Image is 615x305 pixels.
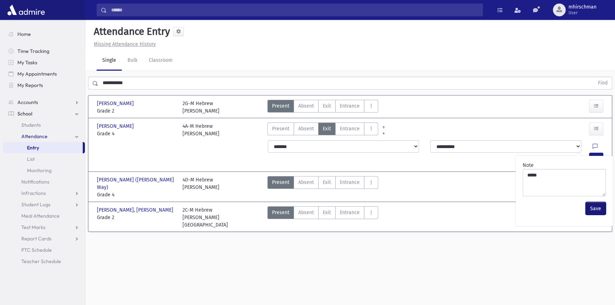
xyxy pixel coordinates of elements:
span: Absent [298,179,314,186]
span: Time Tracking [17,48,49,54]
span: Present [272,179,289,186]
a: Meal Attendance [3,210,85,222]
a: Home [3,28,85,40]
div: AttTypes [267,206,378,229]
span: Present [272,125,289,132]
span: List [27,156,35,162]
span: My Tasks [17,59,37,66]
a: Report Cards [3,233,85,244]
span: Home [17,31,31,37]
a: My Tasks [3,57,85,68]
a: Notifications [3,176,85,187]
span: Present [272,209,289,216]
span: Students [21,122,41,128]
a: PTC Schedule [3,244,85,256]
span: [PERSON_NAME] [97,122,135,130]
span: Present [272,102,289,110]
span: Meal Attendance [21,213,60,219]
span: Exit [323,102,331,110]
a: Students [3,119,85,131]
a: Infractions [3,187,85,199]
div: 2C-M Hebrew [PERSON_NAME] [GEOGRAPHIC_DATA] [183,206,261,229]
span: Absent [298,209,314,216]
a: My Appointments [3,68,85,80]
span: Notifications [21,179,49,185]
div: AttTypes [267,100,378,115]
div: AttTypes [267,176,378,198]
a: Attendance [3,131,85,142]
span: Entrance [340,179,360,186]
img: AdmirePro [6,3,47,17]
a: Bulk [122,51,143,71]
span: Absent [298,102,314,110]
h5: Attendance Entry [91,26,170,38]
span: [PERSON_NAME], [PERSON_NAME] [97,206,175,214]
span: Entry [27,145,39,151]
span: Attendance [21,133,48,140]
a: School [3,108,85,119]
a: Single [97,51,122,71]
span: Test Marks [21,224,45,230]
button: Find [594,77,612,89]
div: 2G-M Hebrew [PERSON_NAME] [183,100,219,115]
span: [PERSON_NAME] ([PERSON_NAME] Way) [97,176,175,191]
span: Grade 4 [97,191,175,198]
span: My Appointments [17,71,57,77]
a: Student Logs [3,199,85,210]
a: My Reports [3,80,85,91]
span: Exit [323,125,331,132]
div: 4A-M Hebrew [PERSON_NAME] [183,122,219,137]
a: Test Marks [3,222,85,233]
span: Entrance [340,125,360,132]
div: 4D-M Hebrew [PERSON_NAME] [183,176,219,198]
span: User [568,10,597,16]
span: Accounts [17,99,38,105]
span: [PERSON_NAME] [97,100,135,107]
a: Time Tracking [3,45,85,57]
span: PTC Schedule [21,247,52,253]
span: Grade 2 [97,107,175,115]
span: Monitoring [27,167,51,174]
a: Monitoring [3,165,85,176]
span: Entrance [340,209,360,216]
span: Entrance [340,102,360,110]
span: Grade 4 [97,130,175,137]
span: Grade 2 [97,214,175,221]
div: AttTypes [267,122,378,137]
span: mhirschman [568,4,597,10]
input: Search [107,4,483,16]
label: Note [523,162,534,169]
span: Exit [323,209,331,216]
span: Report Cards [21,235,51,242]
a: Teacher Schedule [3,256,85,267]
u: Missing Attendance History [94,41,156,47]
span: Teacher Schedule [21,258,61,265]
a: Missing Attendance History [91,41,156,47]
span: Student Logs [21,201,50,208]
span: Infractions [21,190,46,196]
span: School [17,110,32,117]
span: My Reports [17,82,43,88]
a: Entry [3,142,83,153]
span: Exit [323,179,331,186]
a: Accounts [3,97,85,108]
a: List [3,153,85,165]
button: Save [586,202,606,215]
span: Absent [298,125,314,132]
a: Classroom [143,51,178,71]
